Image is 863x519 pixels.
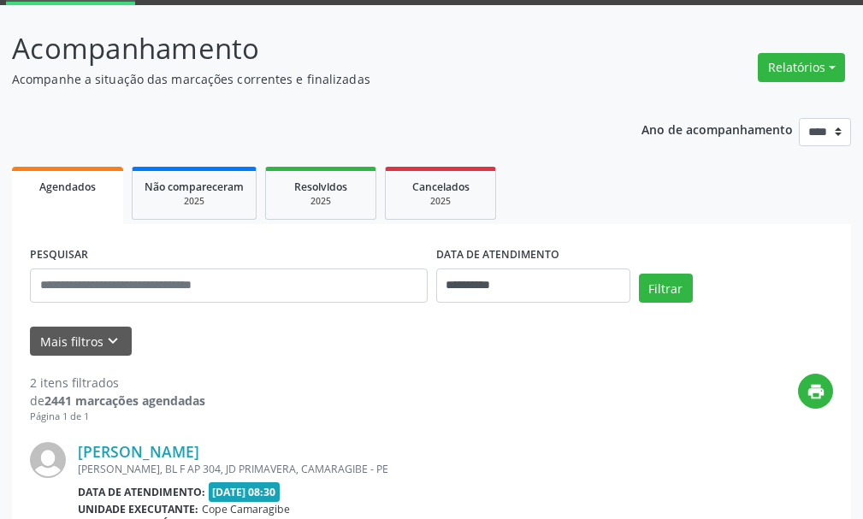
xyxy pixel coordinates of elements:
[78,462,576,476] div: [PERSON_NAME], BL F AP 304, JD PRIMAVERA, CAMARAGIBE - PE
[44,392,205,409] strong: 2441 marcações agendadas
[12,27,600,70] p: Acompanhamento
[145,180,244,194] span: Não compareceram
[412,180,470,194] span: Cancelados
[798,374,833,409] button: print
[209,482,281,502] span: [DATE] 08:30
[436,242,559,268] label: DATA DE ATENDIMENTO
[398,195,483,208] div: 2025
[30,410,205,424] div: Página 1 de 1
[278,195,364,208] div: 2025
[639,274,693,303] button: Filtrar
[12,70,600,88] p: Acompanhe a situação das marcações correntes e finalizadas
[30,442,66,478] img: img
[30,327,132,357] button: Mais filtroskeyboard_arrow_down
[30,374,205,392] div: 2 itens filtrados
[30,242,88,268] label: PESQUISAR
[30,392,205,410] div: de
[78,502,198,516] b: Unidade executante:
[78,442,199,461] a: [PERSON_NAME]
[758,53,845,82] button: Relatórios
[807,382,825,401] i: print
[103,332,122,351] i: keyboard_arrow_down
[294,180,347,194] span: Resolvidos
[78,485,205,499] b: Data de atendimento:
[145,195,244,208] div: 2025
[202,502,290,516] span: Cope Camaragibe
[641,118,793,139] p: Ano de acompanhamento
[39,180,96,194] span: Agendados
